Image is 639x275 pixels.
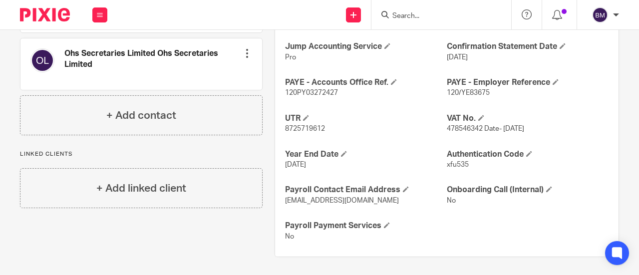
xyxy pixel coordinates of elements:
[285,113,447,124] h4: UTR
[285,149,447,160] h4: Year End Date
[447,113,609,124] h4: VAT No.
[592,7,608,23] img: svg%3E
[64,48,242,70] h4: Ohs Secretaries Limited Ohs Secretaries Limited
[447,54,468,61] span: [DATE]
[285,41,447,52] h4: Jump Accounting Service
[447,197,456,204] span: No
[285,197,399,204] span: [EMAIL_ADDRESS][DOMAIN_NAME]
[30,48,54,72] img: svg%3E
[447,161,469,168] span: xfu535
[447,185,609,195] h4: Onboarding Call (Internal)
[285,89,338,96] span: 120PY03272427
[285,125,325,132] span: 8725719612
[285,161,306,168] span: [DATE]
[20,8,70,21] img: Pixie
[447,149,609,160] h4: Authentication Code
[96,181,186,196] h4: + Add linked client
[20,150,263,158] p: Linked clients
[447,125,524,132] span: 478546342 Date- [DATE]
[285,77,447,88] h4: PAYE - Accounts Office Ref.
[285,233,294,240] span: No
[447,77,609,88] h4: PAYE - Employer Reference
[285,221,447,231] h4: Payroll Payment Services
[391,12,481,21] input: Search
[447,89,490,96] span: 120/YE83675
[447,41,609,52] h4: Confirmation Statement Date
[106,108,176,123] h4: + Add contact
[285,54,296,61] span: Pro
[285,185,447,195] h4: Payroll Contact Email Address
